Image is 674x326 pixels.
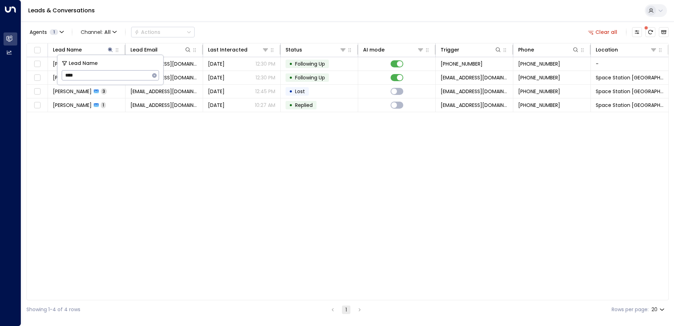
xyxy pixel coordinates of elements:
[33,101,42,110] span: Toggle select row
[645,27,655,37] span: There are new threads available. Refresh the grid to view the latest updates.
[130,46,158,54] div: Lead Email
[286,46,302,54] div: Status
[53,74,92,81] span: Aasiyah Haq
[255,88,275,95] p: 12:45 PM
[518,102,560,109] span: +447385001211
[33,46,42,55] span: Toggle select all
[289,85,293,97] div: •
[585,27,620,37] button: Clear all
[612,306,649,313] label: Rows per page:
[295,88,305,95] span: Lost
[130,60,198,67] span: aasiyah.haq@gmail.com
[289,58,293,70] div: •
[101,88,107,94] span: 3
[441,46,459,54] div: Trigger
[53,102,92,109] span: Aasim Khalid
[104,29,111,35] span: All
[518,46,534,54] div: Phone
[78,27,120,37] button: Channel:All
[28,6,95,14] a: Leads & Conversations
[255,102,275,109] p: 10:27 AM
[651,304,666,315] div: 20
[286,46,347,54] div: Status
[134,29,160,35] div: Actions
[328,305,364,314] nav: pagination navigation
[596,74,663,81] span: Space Station Swiss Cottage
[208,60,225,67] span: Yesterday
[26,306,80,313] div: Showing 1-4 of 4 rows
[33,87,42,96] span: Toggle select row
[518,46,579,54] div: Phone
[208,46,269,54] div: Last Interacted
[596,88,663,95] span: Space Station Wakefield
[33,73,42,82] span: Toggle select row
[30,30,47,35] span: Agents
[518,88,560,95] span: +447385001211
[208,74,225,81] span: Sep 01, 2025
[518,74,560,81] span: +447414204105
[441,102,508,109] span: leads@space-station.co.uk
[256,60,275,67] p: 12:30 PM
[342,306,350,314] button: page 1
[295,60,325,67] span: Following Up
[441,46,502,54] div: Trigger
[208,102,225,109] span: Aug 18, 2025
[53,46,82,54] div: Lead Name
[101,102,106,108] span: 1
[596,102,663,109] span: Space Station Wakefield
[289,72,293,84] div: •
[69,59,98,67] span: Lead Name
[53,46,114,54] div: Lead Name
[53,88,92,95] span: Aasim Khalid
[208,88,225,95] span: Aug 28, 2025
[289,99,293,111] div: •
[632,27,642,37] button: Customize
[295,74,325,81] span: Following Up
[53,60,92,67] span: Aasiyah Haq
[518,60,560,67] span: +447414204105
[441,88,508,95] span: leads@space-station.co.uk
[596,46,618,54] div: Location
[363,46,424,54] div: AI mode
[295,102,313,109] span: Replied
[208,46,247,54] div: Last Interacted
[130,88,198,95] span: aasimkhalid895@gmail.com
[596,46,657,54] div: Location
[659,27,669,37] button: Archived Leads
[131,27,195,37] button: Actions
[363,46,385,54] div: AI mode
[441,74,508,81] span: leads@space-station.co.uk
[50,29,58,35] span: 1
[131,27,195,37] div: Button group with a nested menu
[256,74,275,81] p: 12:30 PM
[130,74,198,81] span: aasiyah.haq@gmail.com
[26,27,66,37] button: Agents1
[441,60,483,67] span: +447414204105
[130,46,191,54] div: Lead Email
[591,57,668,71] td: -
[130,102,198,109] span: aasimkhalid895@gmail.com
[33,60,42,68] span: Toggle select row
[78,27,120,37] span: Channel:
